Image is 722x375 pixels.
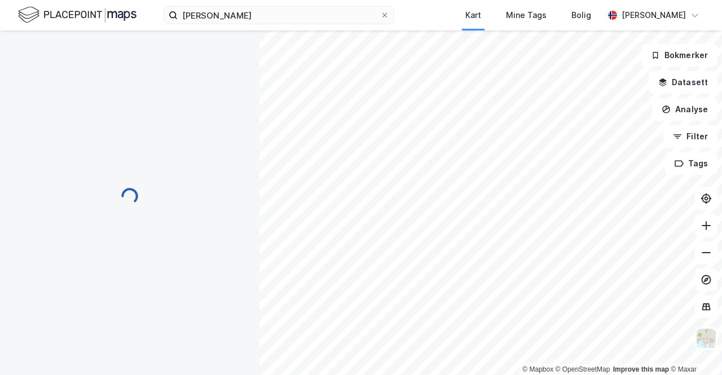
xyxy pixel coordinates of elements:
input: Søk på adresse, matrikkel, gårdeiere, leietakere eller personer [178,7,380,24]
a: OpenStreetMap [556,365,610,373]
iframe: Chat Widget [666,321,722,375]
button: Analyse [652,98,717,121]
div: [PERSON_NAME] [622,8,686,22]
img: spinner.a6d8c91a73a9ac5275cf975e30b51cfb.svg [121,187,139,205]
button: Filter [663,125,717,148]
button: Bokmerker [641,44,717,67]
button: Tags [665,152,717,175]
div: Bolig [571,8,591,22]
a: Mapbox [522,365,553,373]
div: Mine Tags [506,8,547,22]
button: Datasett [649,71,717,94]
a: Improve this map [613,365,669,373]
img: logo.f888ab2527a4732fd821a326f86c7f29.svg [18,5,137,25]
div: Kart [465,8,481,22]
